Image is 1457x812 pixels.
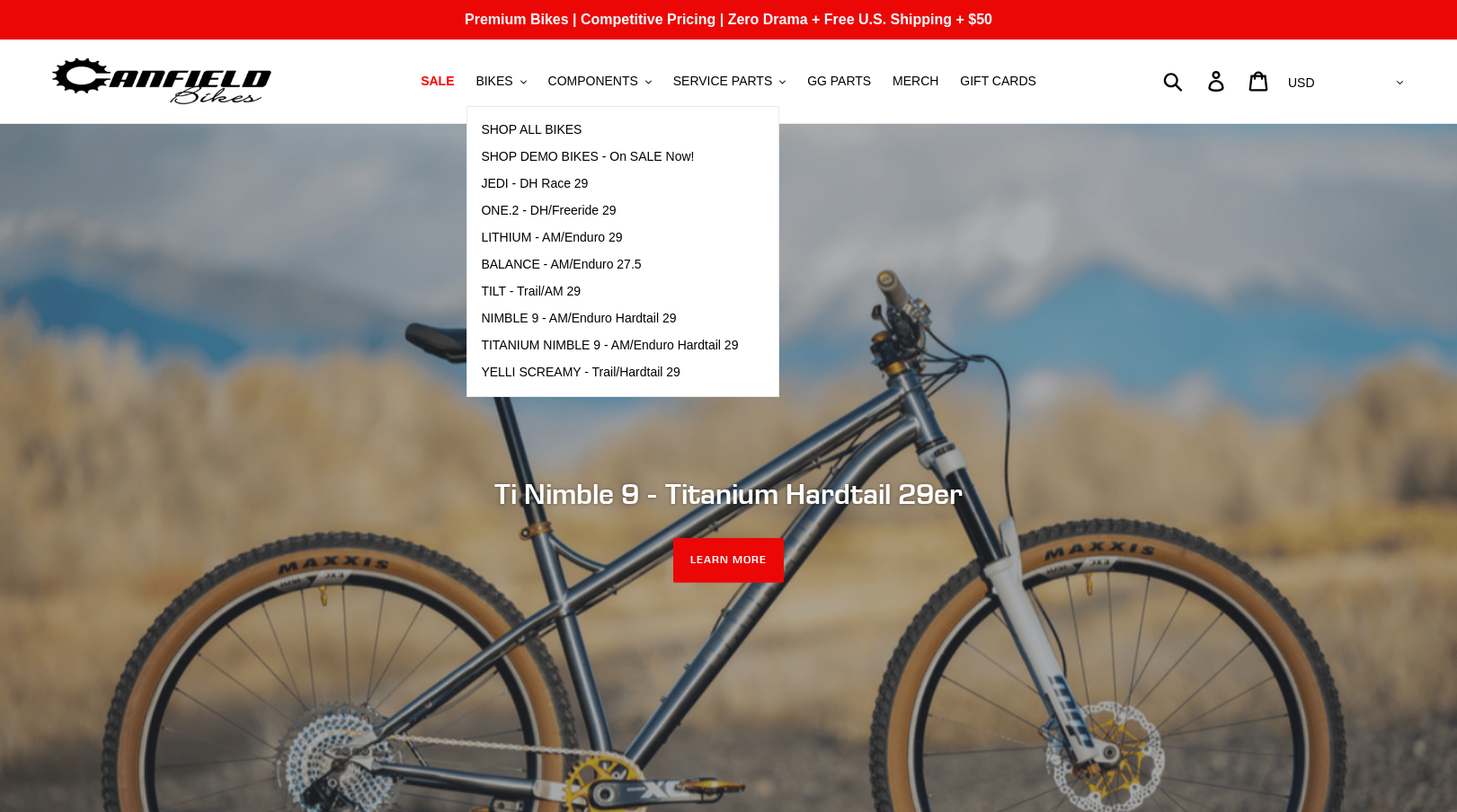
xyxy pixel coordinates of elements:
[673,74,772,89] span: SERVICE PARTS
[481,176,588,191] span: JEDI - DH Race 29
[467,305,751,332] a: NIMBLE 9 - AM/Enduro Hardtail 29
[467,171,751,198] a: JEDI - DH Race 29
[1173,61,1219,101] input: Search
[481,338,738,353] span: TITANIUM NIMBLE 9 - AM/Enduro Hardtail 29
[798,69,880,93] a: GG PARTS
[412,69,463,93] a: SALE
[481,230,622,245] span: LITHIUM - AM/Enduro 29
[466,69,535,93] button: BIKES
[481,284,581,299] span: TILT - Trail/AM 29
[467,144,751,171] a: SHOP DEMO BIKES - On SALE Now!
[467,252,751,278] a: BALANCE - AM/Enduro 27.5
[467,225,751,252] a: LITHIUM - AM/Enduro 29
[481,311,676,326] span: NIMBLE 9 - AM/Enduro Hardtail 29
[807,74,871,89] span: GG PARTS
[475,74,512,89] span: BIKES
[884,69,947,93] a: MERCH
[239,476,1219,510] h2: Ti Nimble 9 - Titanium Hardtail 29er
[548,74,638,89] span: COMPONENTS
[481,122,582,137] span: SHOP ALL BIKES
[421,74,454,89] span: SALE
[467,117,751,144] a: SHOP ALL BIKES
[539,69,661,93] button: COMPONENTS
[467,359,751,386] a: YELLI SCREAMY - Trail/Hardtail 29
[481,203,616,218] span: ONE.2 - DH/Freeride 29
[467,332,751,359] a: TITANIUM NIMBLE 9 - AM/Enduro Hardtail 29
[467,198,751,225] a: ONE.2 - DH/Freeride 29
[467,278,751,305] a: TILT - Trail/AM 29
[673,538,784,583] a: LEARN MORE
[481,365,680,380] span: YELLI SCREAMY - Trail/Hardtail 29
[893,74,938,89] span: MERCH
[49,53,274,110] img: Canfield Bikes
[664,69,795,93] button: SERVICE PARTS
[481,257,641,272] span: BALANCE - AM/Enduro 27.5
[951,69,1045,93] a: GIFT CARDS
[481,149,694,164] span: SHOP DEMO BIKES - On SALE Now!
[960,74,1036,89] span: GIFT CARDS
